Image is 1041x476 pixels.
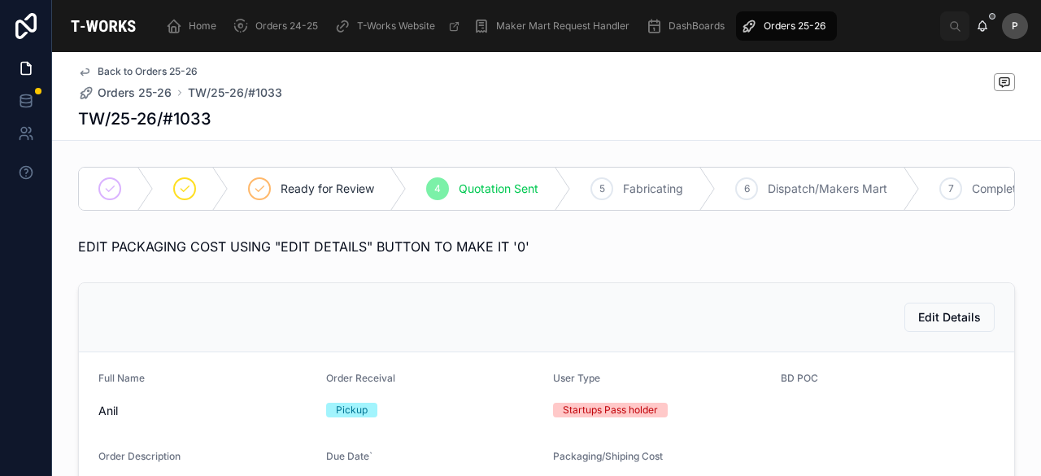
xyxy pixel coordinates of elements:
div: Startups Pass holder [563,403,658,417]
img: App logo [65,13,142,39]
span: P [1012,20,1018,33]
span: T-Works Website [357,20,435,33]
div: Pickup [336,403,368,417]
span: Complete [972,181,1023,197]
span: Maker Mart Request Handler [496,20,629,33]
button: Edit Details [904,303,995,332]
span: EDIT PACKAGING COST USING "EDIT DETAILS" BUTTON TO MAKE IT '0' [78,238,529,255]
div: scrollable content [155,8,940,44]
a: Home [161,11,228,41]
span: Dispatch/Makers Mart [768,181,887,197]
span: Orders 25-26 [98,85,172,101]
span: Orders 25-26 [764,20,825,33]
span: DashBoards [669,20,725,33]
span: Home [189,20,216,33]
span: 7 [948,182,954,195]
span: Anil [98,403,313,419]
a: DashBoards [641,11,736,41]
span: Edit Details [918,309,981,325]
h1: TW/25-26/#1033 [78,107,211,130]
span: 5 [599,182,605,195]
a: Orders 24-25 [228,11,329,41]
span: Ready for Review [281,181,374,197]
span: 4 [434,182,441,195]
span: User Type [553,372,600,384]
span: Fabricating [623,181,683,197]
a: TW/25-26/#1033 [188,85,282,101]
a: T-Works Website [329,11,468,41]
span: BD POC [781,372,818,384]
span: Order Receival [326,372,395,384]
span: Due Date` [326,450,372,462]
span: Orders 24-25 [255,20,318,33]
a: Orders 25-26 [78,85,172,101]
span: Quotation Sent [459,181,538,197]
span: Full Name [98,372,145,384]
span: Back to Orders 25-26 [98,65,198,78]
span: Packaging/Shiping Cost [553,450,663,462]
a: Orders 25-26 [736,11,837,41]
a: Maker Mart Request Handler [468,11,641,41]
span: Order Description [98,450,181,462]
span: 6 [744,182,750,195]
a: Back to Orders 25-26 [78,65,198,78]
